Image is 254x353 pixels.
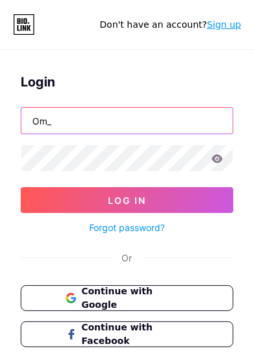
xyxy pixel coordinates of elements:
button: Log In [21,187,233,213]
div: Or [122,251,132,265]
button: Continue with Google [21,285,233,311]
span: Log In [108,195,146,206]
div: Don't have an account? [100,18,241,32]
button: Continue with Facebook [21,321,233,347]
a: Forgot password? [89,221,165,234]
span: Continue with Facebook [81,321,188,348]
a: Sign up [207,19,241,30]
input: Username [21,108,233,134]
span: Continue with Google [81,285,188,312]
div: Login [21,72,233,92]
